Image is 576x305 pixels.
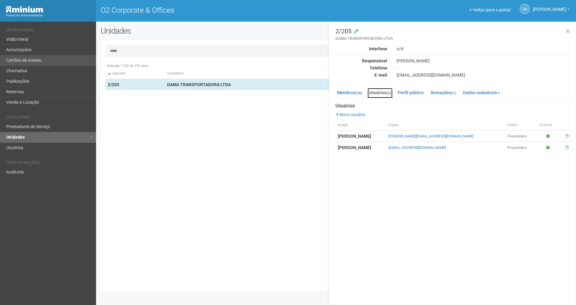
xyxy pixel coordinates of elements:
div: [EMAIL_ADDRESS][DOMAIN_NAME] [392,72,576,78]
th: Unidade: activate to sort column descending [105,69,165,79]
span: Ativo [546,134,551,139]
div: - [392,65,576,71]
strong: [PERSON_NAME] [338,145,371,150]
span: Ativo [546,145,551,150]
a: [PERSON_NAME][EMAIL_ADDRESS][DOMAIN_NAME] [389,134,473,138]
strong: [PERSON_NAME] [338,134,371,139]
div: E-mail [331,72,392,78]
th: E-mail [386,120,505,131]
h2: Unidades [101,26,292,36]
td: Proprietário [505,131,537,142]
a: Membros(36) [335,88,364,97]
a: Dados cadastrais [461,88,502,97]
div: Interfone [331,46,392,52]
a: [EMAIL_ADDRESS][DOMAIN_NAME] [389,145,446,150]
small: (2) [386,91,391,95]
td: Proprietário [505,142,537,153]
div: Painel do Administrador [6,13,91,18]
a: Perfil público [396,88,425,97]
a: GS [520,4,530,14]
a: Voltar para o portal [469,7,511,12]
a: Usuários(2) [368,88,393,98]
strong: DAMA TRANSPORTADORA LTDA [167,82,231,87]
a: Novo usuário [335,112,365,117]
th: Nome [335,120,386,131]
a: Anotações(1) [429,88,458,97]
div: n/d [392,46,576,52]
th: Perfil [505,120,537,131]
a: [PERSON_NAME] [533,8,570,13]
small: DAMA TRANSPORTADORA LTDA [335,36,571,41]
li: Cadastros [6,115,91,122]
div: Responsável [331,58,392,64]
small: (1) [452,91,456,95]
strong: 2/205 [108,82,119,87]
div: Exibindo 1-732 de 732 itens [105,63,567,69]
img: Minium [6,6,43,13]
div: [PERSON_NAME] [392,58,576,64]
h1: O2 Corporate & Offices [101,6,331,14]
th: Ocupante: activate to sort column ascending [165,69,368,79]
th: Status [537,120,560,131]
li: Operacional [6,28,91,34]
a: Modificar a unidade [354,29,358,35]
strong: Usuários [335,103,571,109]
span: Gabriela Souza [533,1,566,12]
small: (36) [355,91,362,95]
div: Telefone [331,65,392,71]
h3: 2/205 [335,28,571,41]
li: Configurações [6,161,91,167]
